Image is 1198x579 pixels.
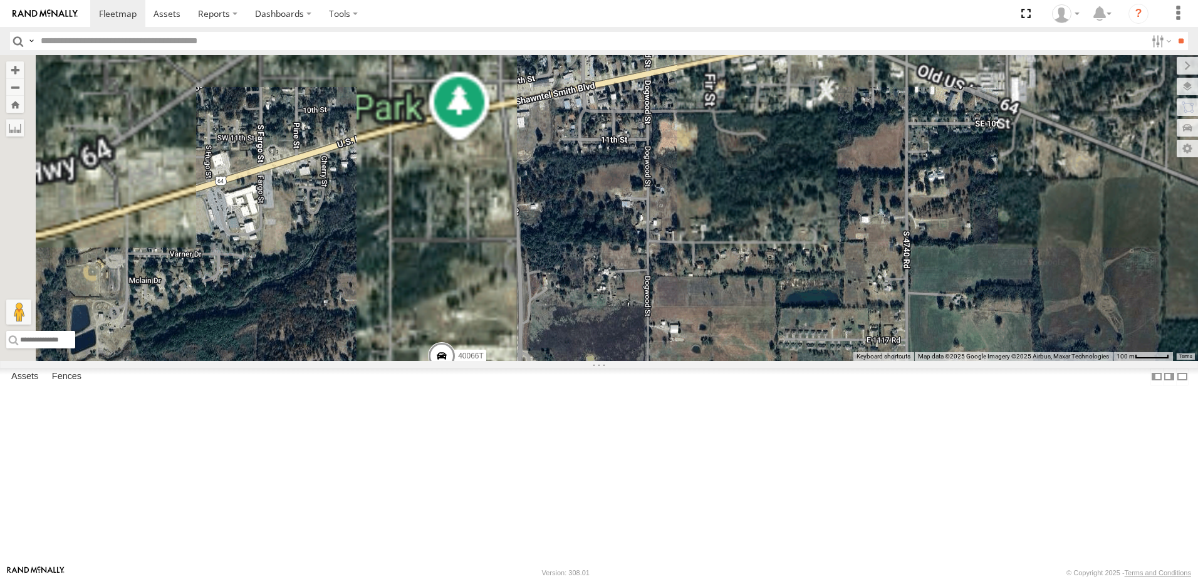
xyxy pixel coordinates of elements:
button: Keyboard shortcuts [857,352,910,361]
button: Zoom in [6,61,24,78]
div: Dwight Wallace [1048,4,1084,23]
label: Map Settings [1177,140,1198,157]
label: Search Filter Options [1147,32,1174,50]
button: Drag Pegman onto the map to open Street View [6,300,31,325]
span: Map data ©2025 Google Imagery ©2025 Airbus, Maxar Technologies [918,353,1109,360]
label: Dock Summary Table to the Left [1150,368,1163,386]
div: Version: 308.01 [542,569,590,576]
label: Search Query [26,32,36,50]
label: Fences [46,368,88,385]
a: Terms and Conditions [1125,569,1191,576]
span: 100 m [1117,353,1135,360]
img: rand-logo.svg [13,9,78,18]
div: © Copyright 2025 - [1066,569,1191,576]
button: Zoom out [6,78,24,96]
a: Visit our Website [7,566,65,579]
i: ? [1128,4,1149,24]
label: Dock Summary Table to the Right [1163,368,1175,386]
label: Hide Summary Table [1176,368,1189,386]
button: Zoom Home [6,96,24,113]
label: Measure [6,119,24,137]
span: 40066T [458,352,484,360]
label: Assets [5,368,44,385]
a: Terms (opens in new tab) [1179,354,1192,359]
button: Map Scale: 100 m per 51 pixels [1113,352,1173,361]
